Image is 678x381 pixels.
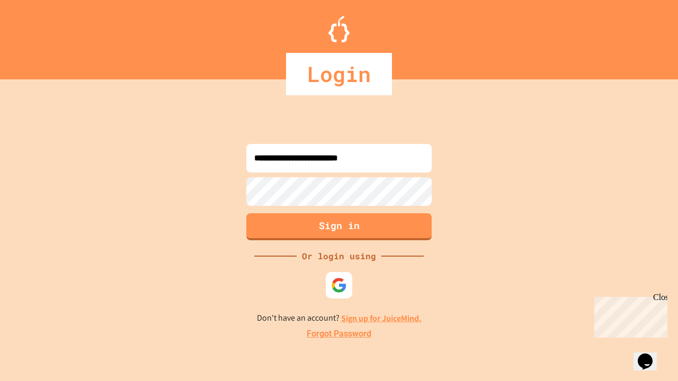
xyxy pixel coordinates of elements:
p: Don't have an account? [257,312,422,325]
div: Chat with us now!Close [4,4,73,67]
iframe: chat widget [634,339,667,370]
div: Login [286,53,392,95]
a: Sign up for JuiceMind. [341,313,422,324]
div: Or login using [297,250,381,262]
img: Logo.svg [328,16,350,42]
iframe: chat widget [590,293,667,338]
a: Forgot Password [307,328,371,340]
img: google-icon.svg [331,277,347,293]
button: Sign in [246,213,432,240]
